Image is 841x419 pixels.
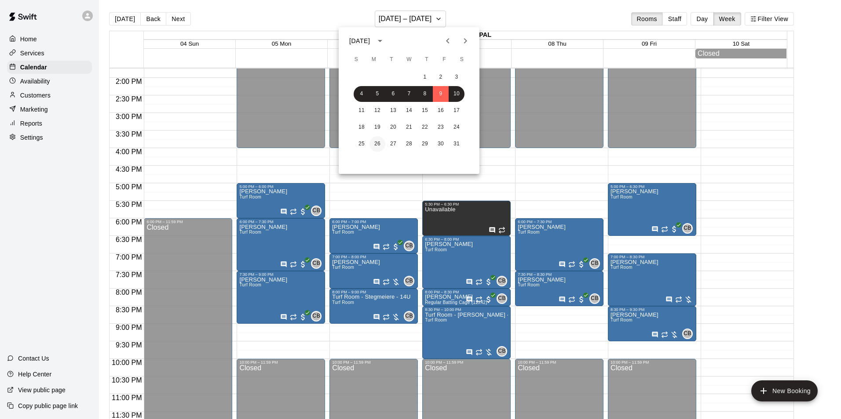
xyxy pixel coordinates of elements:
button: 25 [354,136,369,152]
button: 29 [417,136,433,152]
button: 16 [433,103,449,119]
button: 24 [449,119,464,135]
button: 13 [385,103,401,119]
button: 15 [417,103,433,119]
button: 6 [385,86,401,102]
button: 18 [354,119,369,135]
button: 22 [417,119,433,135]
button: Next month [457,32,474,50]
button: 14 [401,103,417,119]
button: 28 [401,136,417,152]
button: 4 [354,86,369,102]
span: Wednesday [401,51,417,69]
button: 7 [401,86,417,102]
button: calendar view is open, switch to year view [373,33,388,48]
button: 19 [369,119,385,135]
button: 8 [417,86,433,102]
button: 23 [433,119,449,135]
button: 21 [401,119,417,135]
button: 11 [354,103,369,119]
button: 5 [369,86,385,102]
button: 20 [385,119,401,135]
button: 31 [449,136,464,152]
span: Saturday [454,51,470,69]
button: 1 [417,69,433,85]
button: 17 [449,103,464,119]
button: 3 [449,69,464,85]
span: Monday [366,51,382,69]
span: Tuesday [384,51,399,69]
button: 9 [433,86,449,102]
span: Thursday [419,51,435,69]
button: 27 [385,136,401,152]
button: Previous month [439,32,457,50]
span: Friday [436,51,452,69]
button: 26 [369,136,385,152]
span: Sunday [348,51,364,69]
button: 10 [449,86,464,102]
button: 12 [369,103,385,119]
div: [DATE] [349,36,370,46]
button: 30 [433,136,449,152]
button: 2 [433,69,449,85]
